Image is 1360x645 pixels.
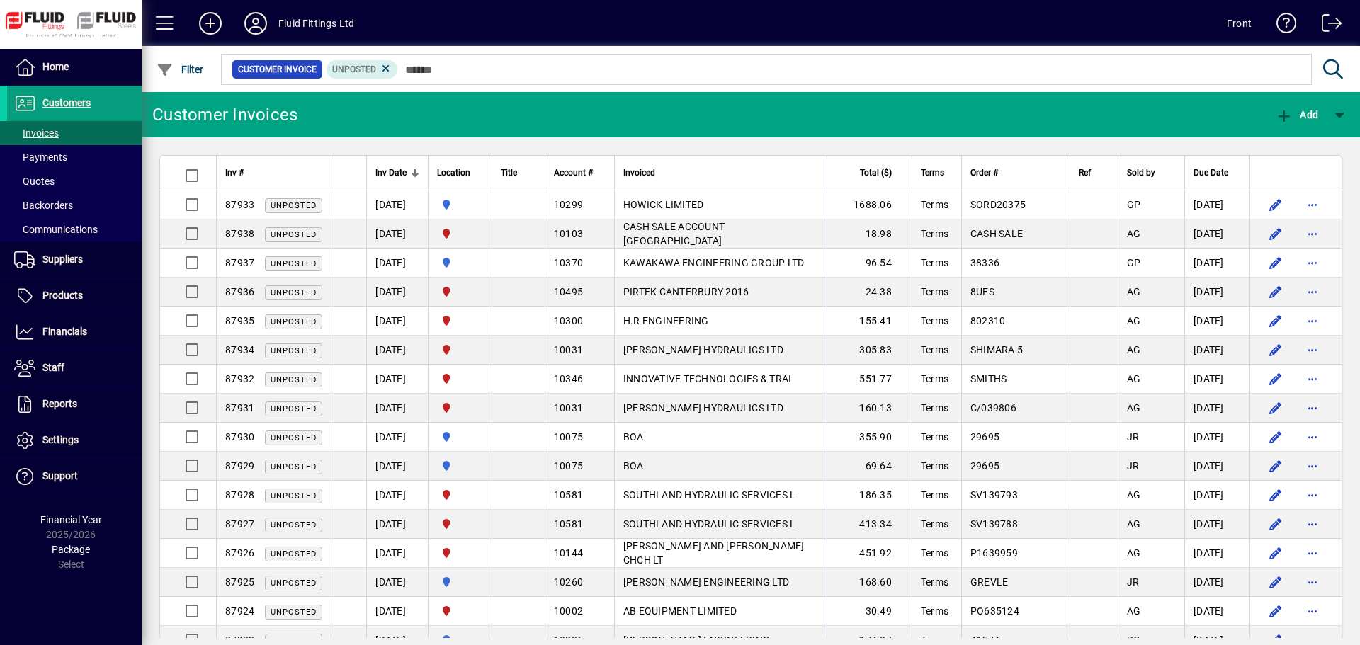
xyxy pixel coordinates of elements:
[970,257,999,268] span: 38336
[225,199,254,210] span: 87933
[366,510,428,539] td: [DATE]
[827,278,912,307] td: 24.38
[1127,576,1140,588] span: JR
[7,350,142,386] a: Staff
[437,574,483,590] span: AUCKLAND
[921,547,948,559] span: Terms
[827,307,912,336] td: 155.41
[1127,605,1141,617] span: AG
[1272,102,1322,127] button: Add
[827,336,912,365] td: 305.83
[366,394,428,423] td: [DATE]
[1301,455,1324,477] button: More options
[827,219,912,249] td: 18.98
[437,313,483,329] span: CHRISTCHURCH
[366,336,428,365] td: [DATE]
[501,165,517,181] span: Title
[225,402,254,413] span: 87931
[554,460,583,472] span: 10075
[1264,338,1287,361] button: Edit
[554,257,583,268] span: 10370
[1264,280,1287,303] button: Edit
[970,605,1019,617] span: PO635124
[623,315,709,326] span: H.R ENGINEERING
[827,539,912,568] td: 451.92
[152,103,297,126] div: Customer Invoices
[7,193,142,217] a: Backorders
[970,165,1061,181] div: Order #
[921,344,948,355] span: Terms
[623,257,805,268] span: KAWAKAWA ENGINEERING GROUP LTD
[42,97,91,108] span: Customers
[225,518,254,530] span: 87927
[42,326,87,337] span: Financials
[554,165,593,181] span: Account #
[1264,309,1287,332] button: Edit
[271,346,317,355] span: Unposted
[970,576,1009,588] span: GREVLE
[278,12,354,35] div: Fluid Fittings Ltd
[7,242,142,278] a: Suppliers
[366,539,428,568] td: [DATE]
[827,423,912,452] td: 355.90
[1184,307,1249,336] td: [DATE]
[271,317,317,326] span: Unposted
[1127,518,1141,530] span: AG
[375,165,407,181] span: Inv Date
[42,61,69,72] span: Home
[623,373,792,384] span: INNOVATIVE TECHNOLOGIES & TRAI
[1264,484,1287,506] button: Edit
[921,199,948,210] span: Terms
[827,452,912,481] td: 69.64
[921,402,948,413] span: Terms
[827,510,912,539] td: 413.34
[1127,165,1176,181] div: Sold by
[437,516,483,532] span: CHRISTCHURCH
[7,314,142,350] a: Financials
[921,460,948,472] span: Terms
[554,286,583,297] span: 10495
[271,201,317,210] span: Unposted
[860,165,892,181] span: Total ($)
[14,127,59,139] span: Invoices
[225,373,254,384] span: 87932
[1266,3,1297,49] a: Knowledge Base
[1127,489,1141,501] span: AG
[970,431,999,443] span: 29695
[1194,165,1241,181] div: Due Date
[921,315,948,326] span: Terms
[375,165,419,181] div: Inv Date
[225,165,244,181] span: Inv #
[1227,12,1252,35] div: Front
[327,60,398,79] mat-chip: Customer Invoice Status: Unposted
[970,518,1018,530] span: SV139788
[437,400,483,416] span: CHRISTCHURCH
[1301,338,1324,361] button: More options
[271,549,317,559] span: Unposted
[921,257,948,268] span: Terms
[7,50,142,85] a: Home
[1264,396,1287,419] button: Edit
[1264,193,1287,216] button: Edit
[970,286,994,297] span: 8UFS
[1127,165,1155,181] span: Sold by
[554,431,583,443] span: 10075
[970,460,999,472] span: 29695
[827,190,912,219] td: 1688.06
[437,165,470,181] span: Location
[332,64,376,74] span: Unposted
[1301,571,1324,593] button: More options
[157,64,204,75] span: Filter
[42,434,79,445] span: Settings
[271,230,317,239] span: Unposted
[366,365,428,394] td: [DATE]
[1264,542,1287,564] button: Edit
[1264,222,1287,245] button: Edit
[1127,547,1141,559] span: AG
[225,228,254,239] span: 87938
[1264,571,1287,593] button: Edit
[1127,373,1141,384] span: AG
[554,402,583,413] span: 10031
[225,344,254,355] span: 87934
[7,145,142,169] a: Payments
